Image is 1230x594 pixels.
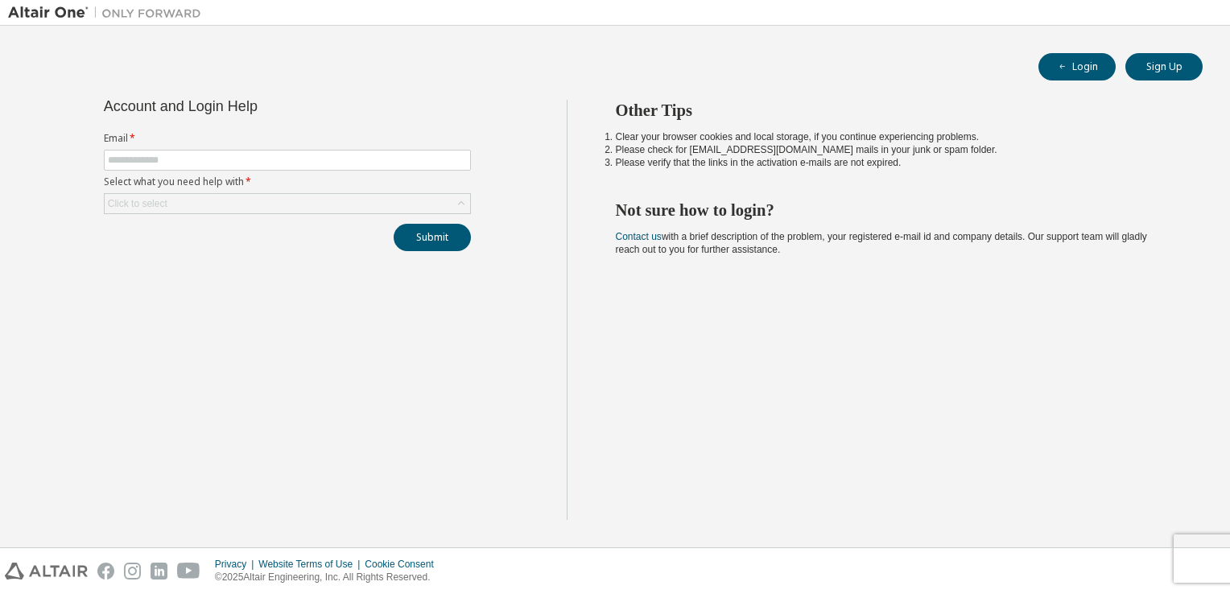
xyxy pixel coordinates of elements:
div: Click to select [108,197,167,210]
img: instagram.svg [124,563,141,580]
img: altair_logo.svg [5,563,88,580]
div: Account and Login Help [104,100,398,113]
img: facebook.svg [97,563,114,580]
label: Select what you need help with [104,175,471,188]
p: © 2025 Altair Engineering, Inc. All Rights Reserved. [215,571,444,584]
div: Website Terms of Use [258,558,365,571]
li: Please verify that the links in the activation e-mails are not expired. [616,156,1174,169]
img: youtube.svg [177,563,200,580]
button: Sign Up [1125,53,1203,80]
button: Login [1038,53,1116,80]
img: Altair One [8,5,209,21]
div: Privacy [215,558,258,571]
h2: Other Tips [616,100,1174,121]
li: Please check for [EMAIL_ADDRESS][DOMAIN_NAME] mails in your junk or spam folder. [616,143,1174,156]
a: Contact us [616,231,662,242]
img: linkedin.svg [151,563,167,580]
li: Clear your browser cookies and local storage, if you continue experiencing problems. [616,130,1174,143]
span: with a brief description of the problem, your registered e-mail id and company details. Our suppo... [616,231,1147,255]
div: Cookie Consent [365,558,443,571]
label: Email [104,132,471,145]
button: Submit [394,224,471,251]
div: Click to select [105,194,470,213]
h2: Not sure how to login? [616,200,1174,221]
